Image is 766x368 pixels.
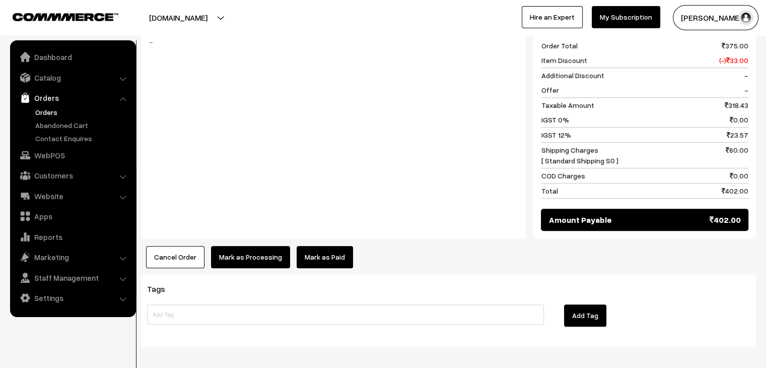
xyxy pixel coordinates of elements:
[13,89,132,107] a: Orders
[147,284,177,294] span: Tags
[541,85,559,95] span: Offer
[33,107,132,117] a: Orders
[564,304,606,327] button: Add Tag
[13,166,132,185] a: Customers
[522,6,583,28] a: Hire an Expert
[730,170,748,181] span: 0.00
[33,120,132,131] a: Abandoned Cart
[28,16,49,24] div: v 4.0.25
[13,187,132,205] a: Website
[541,100,594,110] span: Taxable Amount
[38,59,90,66] div: Domain Overview
[673,5,758,30] button: [PERSON_NAME]…
[13,13,118,21] img: COMMMERCE
[13,269,132,287] a: Staff Management
[111,59,170,66] div: Keywords by Traffic
[114,5,243,30] button: [DOMAIN_NAME]
[211,246,290,268] button: Mark as Processing
[13,48,132,66] a: Dashboard
[548,214,611,226] span: Amount Payable
[719,55,748,66] span: (-) 33.00
[100,58,108,67] img: tab_keywords_by_traffic_grey.svg
[146,246,204,268] button: Cancel Order
[16,26,24,34] img: website_grey.svg
[13,228,132,246] a: Reports
[13,289,132,307] a: Settings
[744,70,748,81] span: -
[541,130,571,140] span: IGST 12%
[722,186,748,196] span: 402.00
[13,69,132,87] a: Catalog
[727,130,748,140] span: 23.57
[541,55,587,66] span: Item Discount
[297,246,353,268] a: Mark as Paid
[149,36,518,48] blockquote: -
[722,40,748,51] span: 375.00
[13,146,132,164] a: WebPOS
[13,207,132,225] a: Apps
[33,133,132,144] a: Contact Enquires
[730,114,748,125] span: 0.00
[541,40,577,51] span: Order Total
[710,214,741,226] span: 402.00
[26,26,111,34] div: Domain: [DOMAIN_NAME]
[592,6,660,28] a: My Subscription
[13,10,101,22] a: COMMMERCE
[541,145,618,166] span: Shipping Charges [ Standard Shipping S0 ]
[13,248,132,266] a: Marketing
[541,186,558,196] span: Total
[541,170,585,181] span: COD Charges
[147,304,544,325] input: Add Tag
[725,100,748,110] span: 318.43
[726,145,748,166] span: 60.00
[16,16,24,24] img: logo_orange.svg
[738,10,753,25] img: user
[744,85,748,95] span: -
[541,70,604,81] span: Additional Discount
[541,114,569,125] span: IGST 0%
[27,58,35,67] img: tab_domain_overview_orange.svg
